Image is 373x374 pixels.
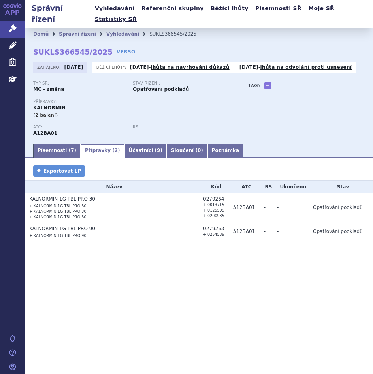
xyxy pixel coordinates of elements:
span: - [264,229,266,234]
a: Domů [33,31,49,37]
p: Typ SŘ: [33,81,125,86]
a: VERSO [117,48,136,56]
a: Referenční skupiny [139,3,206,14]
a: + [264,82,271,89]
a: Písemnosti SŘ [253,3,304,14]
p: - [130,64,230,70]
span: 7 [71,148,74,153]
span: Zahájeno: [37,64,62,70]
span: Běžící lhůty: [96,64,128,70]
a: lhůta na navrhování důkazů [151,64,230,70]
small: + 0125599 [203,208,224,212]
a: lhůta na odvolání proti usnesení [260,64,352,70]
a: Moje SŘ [306,3,337,14]
strong: MC - změna [33,86,64,92]
span: 0 [198,148,201,153]
p: RS: [133,125,224,130]
a: Statistiky SŘ [92,14,139,24]
a: Vyhledávání [92,3,137,14]
a: Exportovat LP [33,165,85,177]
td: Opatřování podkladů [309,193,373,222]
a: Správní řízení [59,31,96,37]
strong: [DATE] [64,64,83,70]
small: + 0254539 [203,232,224,237]
th: Název [25,181,199,193]
span: Exportovat LP [43,168,81,174]
strong: CHLORID DRASELNÝ [33,130,57,136]
span: - [277,205,279,210]
th: Stav [309,181,373,193]
p: Přípravky: [33,100,232,104]
li: SUKLS366545/2025 [149,28,207,40]
a: Vyhledávání [106,31,139,37]
div: 0279264 [203,196,229,202]
strong: [DATE] [130,64,149,70]
td: CHLORID DRASELNÝ [229,193,260,222]
small: + KALNORMIN 1G TBL PRO 30 [29,209,87,214]
strong: - [133,130,135,136]
td: Opatřování podkladů [309,222,373,241]
small: + 0013715 [203,203,224,207]
span: 2 [115,148,118,153]
span: (2 balení) [33,113,58,118]
h3: Tagy [248,81,261,90]
div: 0279263 [203,226,229,231]
th: RS [260,181,273,193]
p: Stav řízení: [133,81,224,86]
strong: SUKLS366545/2025 [33,48,113,56]
a: Účastníci (9) [124,144,167,158]
a: KALNORMIN 1G TBL PRO 90 [29,226,95,231]
a: Sloučení (0) [167,144,207,158]
small: + KALNORMIN 1G TBL PRO 30 [29,215,87,219]
strong: [DATE] [239,64,258,70]
th: Ukončeno [273,181,309,193]
a: Přípravky (2) [81,144,124,158]
p: ATC: [33,125,125,130]
span: 9 [157,148,160,153]
small: + 0200935 [203,214,224,218]
small: + KALNORMIN 1G TBL PRO 90 [29,233,87,238]
a: KALNORMIN 1G TBL PRO 30 [29,196,95,202]
small: + KALNORMIN 1G TBL PRO 30 [29,204,87,208]
h2: Správní řízení [25,2,92,24]
span: - [277,229,279,234]
span: KALNORMIN [33,105,66,111]
a: Písemnosti (7) [33,144,81,158]
p: - [239,64,352,70]
th: ATC [229,181,260,193]
span: - [264,205,266,210]
a: Poznámka [207,144,243,158]
a: Běžící lhůty [208,3,251,14]
th: Kód [199,181,229,193]
td: CHLORID DRASELNÝ [229,222,260,241]
strong: Opatřování podkladů [133,86,189,92]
